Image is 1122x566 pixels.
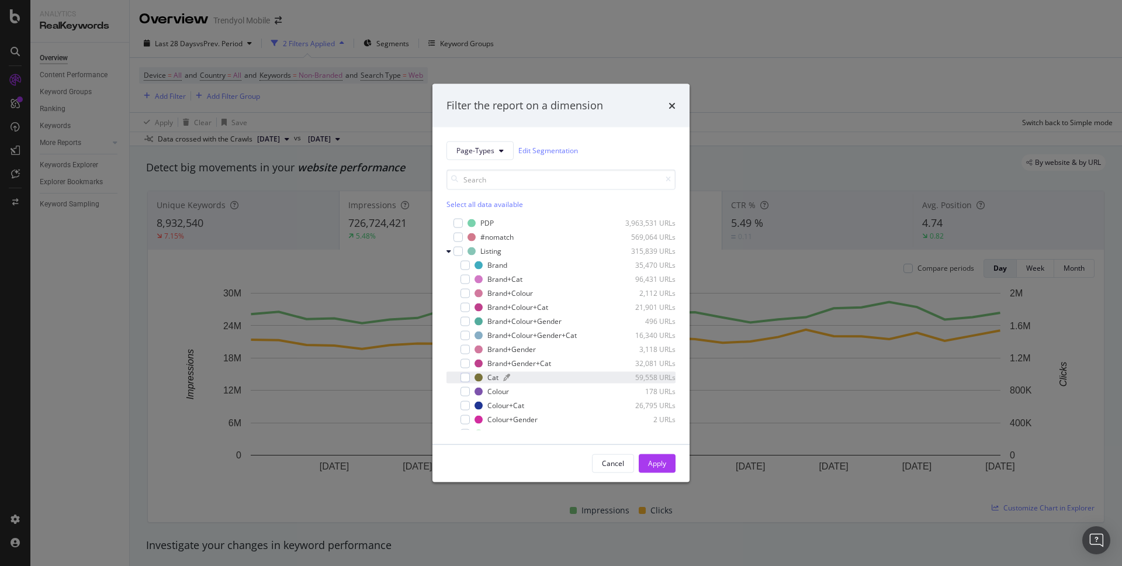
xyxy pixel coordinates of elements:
input: Search [446,169,676,189]
div: 9,339 URLs [618,429,676,439]
div: Brand+Gender+Cat [487,358,551,368]
div: Brand [487,260,507,270]
div: Filter the report on a dimension [446,98,603,113]
div: Select all data available [446,199,676,209]
div: Cat [487,372,498,382]
div: modal [432,84,690,482]
div: Brand+Gender [487,344,536,354]
div: Brand+Cat [487,274,522,284]
div: 178 URLs [618,386,676,396]
button: Page-Types [446,141,514,160]
div: 3,963,531 URLs [618,218,676,228]
div: Brand+Colour+Cat [487,302,548,312]
div: 2 URLs [618,415,676,424]
div: Colour+Gender [487,415,538,424]
div: Open Intercom Messenger [1082,526,1110,554]
button: Cancel [592,454,634,472]
div: 16,340 URLs [618,330,676,340]
div: 59,558 URLs [618,372,676,382]
div: times [669,98,676,113]
div: 3,118 URLs [618,344,676,354]
div: 21,901 URLs [618,302,676,312]
div: Brand+Colour+Gender+Cat [487,330,577,340]
div: #nomatch [480,232,514,242]
div: Colour+Gender+Cat [487,429,553,439]
div: Colour+Cat [487,401,524,410]
div: 96,431 URLs [618,274,676,284]
div: Colour [487,386,509,396]
div: 2,112 URLs [618,288,676,298]
div: Cancel [602,458,624,468]
div: Brand+Colour [487,288,533,298]
div: PDP [480,218,494,228]
div: Brand+Colour+Gender [487,316,562,326]
a: Edit Segmentation [518,144,578,157]
div: Apply [648,458,666,468]
button: Apply [639,454,676,472]
div: 32,081 URLs [618,358,676,368]
div: Listing [480,246,501,256]
div: 496 URLs [618,316,676,326]
div: 35,470 URLs [618,260,676,270]
div: 569,064 URLs [618,232,676,242]
span: Page-Types [456,146,494,156]
div: 26,795 URLs [618,401,676,410]
div: 315,839 URLs [618,246,676,256]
